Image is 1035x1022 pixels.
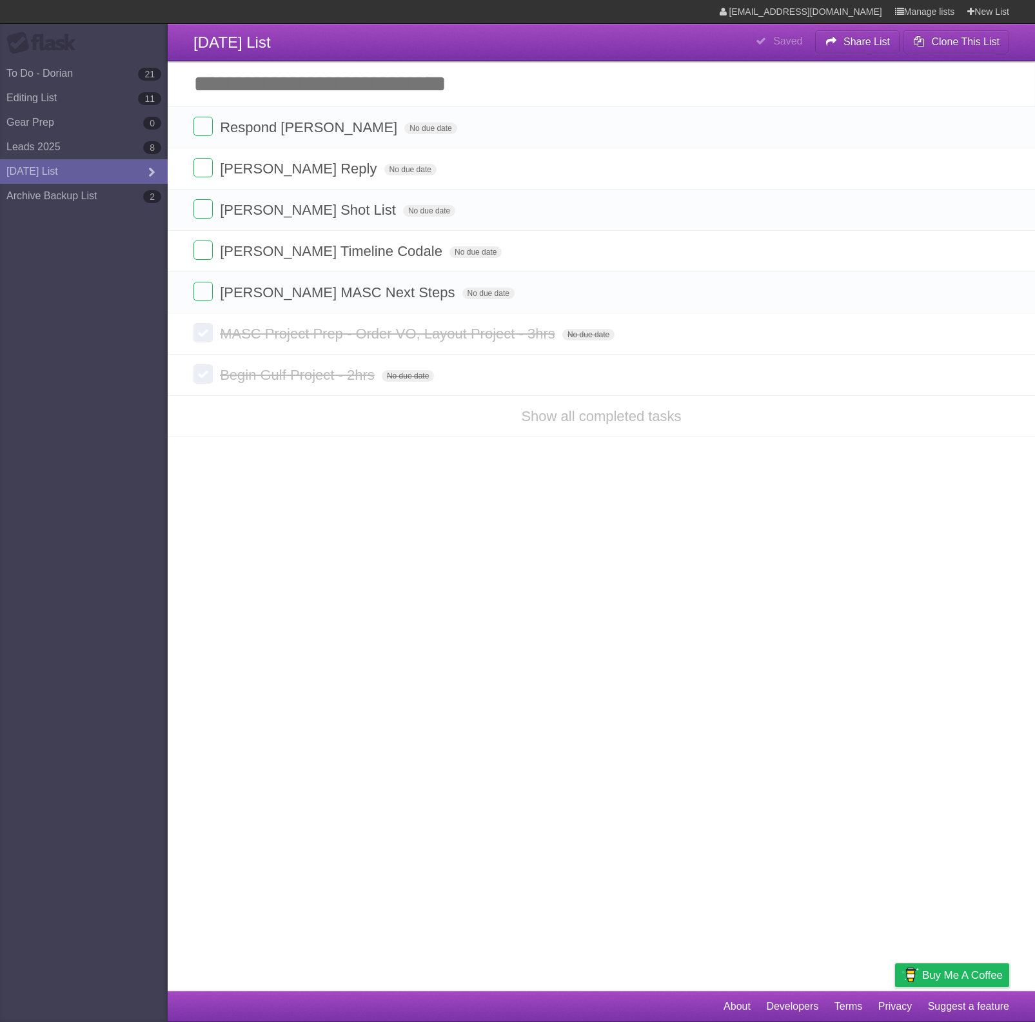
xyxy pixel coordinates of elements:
label: Done [193,282,213,301]
b: Clone This List [931,36,1000,47]
a: Buy me a coffee [895,963,1009,987]
a: About [724,994,751,1019]
span: MASC Project Prep - Order VO, Layout Project - 3hrs [220,326,558,342]
label: Done [193,364,213,384]
span: No due date [449,246,502,258]
div: Flask [6,32,84,55]
span: No due date [462,288,515,299]
span: [PERSON_NAME] MASC Next Steps [220,284,458,300]
b: Share List [843,36,890,47]
span: No due date [384,164,437,175]
b: Saved [773,35,802,46]
a: Suggest a feature [928,994,1009,1019]
span: No due date [403,205,455,217]
span: [PERSON_NAME] Shot List [220,202,399,218]
b: 2 [143,190,161,203]
span: No due date [382,370,434,382]
span: [DATE] List [193,34,271,51]
b: 11 [138,92,161,105]
label: Done [193,158,213,177]
b: 21 [138,68,161,81]
span: [PERSON_NAME] Reply [220,161,380,177]
span: [PERSON_NAME] Timeline Codale [220,243,446,259]
span: Buy me a coffee [922,964,1003,987]
span: Respond [PERSON_NAME] [220,119,400,135]
span: No due date [404,123,457,134]
b: 8 [143,141,161,154]
button: Clone This List [903,30,1009,54]
label: Done [193,117,213,136]
label: Done [193,199,213,219]
b: 0 [143,117,161,130]
span: Begin Gulf Project - 2hrs [220,367,378,383]
button: Share List [815,30,900,54]
label: Done [193,323,213,342]
a: Show all completed tasks [521,408,681,424]
a: Privacy [878,994,912,1019]
label: Done [193,241,213,260]
a: Terms [834,994,863,1019]
img: Buy me a coffee [902,964,919,986]
a: Developers [766,994,818,1019]
span: No due date [562,329,615,340]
